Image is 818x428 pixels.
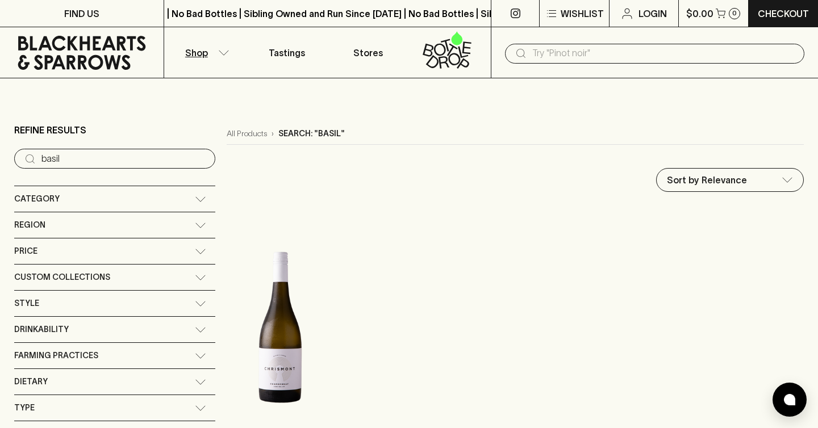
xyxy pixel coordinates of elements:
p: Login [638,7,667,20]
a: Stores [328,27,410,78]
p: $0.00 [686,7,713,20]
div: Farming Practices [14,343,215,368]
p: Refine Results [14,123,86,137]
p: Tastings [269,46,305,60]
a: Tastings [246,27,328,78]
div: Custom Collections [14,265,215,290]
p: Shop [185,46,208,60]
div: Category [14,186,215,212]
p: Sort by Relevance [667,173,747,187]
p: › [272,128,274,140]
span: Price [14,244,37,258]
p: Checkout [758,7,809,20]
span: Category [14,192,60,206]
span: Dietary [14,375,48,389]
img: Chrismont Classic Series Chardonnay 2023 [227,229,333,427]
span: Farming Practices [14,349,98,363]
span: Style [14,296,39,310]
p: FIND US [64,7,99,20]
p: Wishlist [561,7,604,20]
input: Try "Pinot noir" [532,44,795,62]
span: Region [14,218,45,232]
div: Type [14,395,215,421]
div: Style [14,291,215,316]
img: bubble-icon [784,394,795,405]
a: All Products [227,128,267,140]
button: Shop [164,27,246,78]
div: Price [14,238,215,264]
div: Drinkability [14,317,215,342]
span: Drinkability [14,322,69,337]
div: Sort by Relevance [657,169,803,191]
span: Custom Collections [14,270,110,284]
span: Type [14,401,35,415]
p: Search: "basil" [278,128,345,140]
input: Try “Pinot noir” [41,150,206,168]
p: 0 [732,10,737,16]
p: Stores [353,46,383,60]
div: Region [14,212,215,238]
div: Dietary [14,369,215,395]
